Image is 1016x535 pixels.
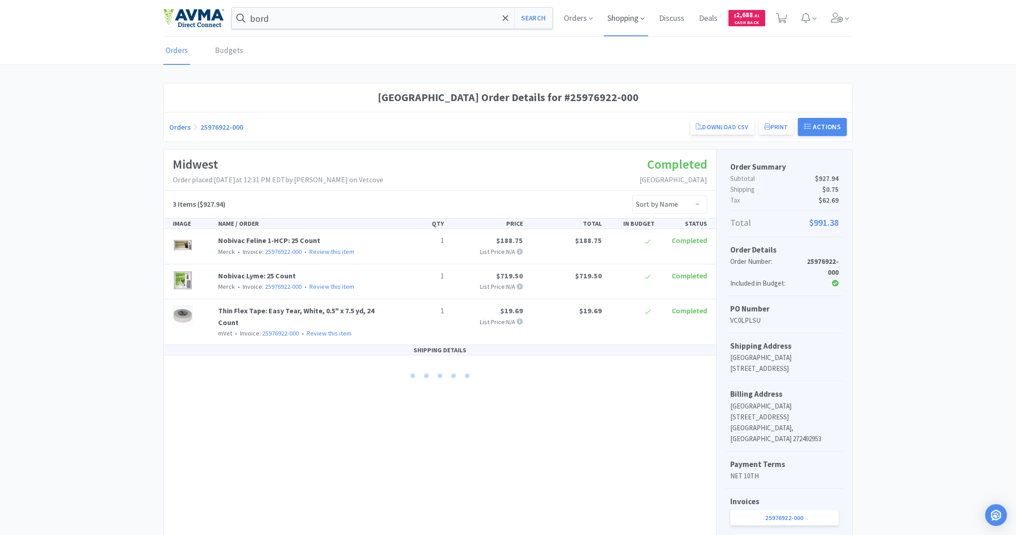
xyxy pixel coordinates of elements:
h5: Order Details [730,244,839,256]
span: Completed [672,236,707,245]
span: $927.94 [815,173,839,184]
strong: 25976922-000 [807,257,839,277]
p: 1 [399,235,444,247]
span: • [236,282,241,291]
span: 3 Items [173,199,196,209]
p: [GEOGRAPHIC_DATA] [730,401,839,412]
p: 1 [399,305,444,317]
p: [GEOGRAPHIC_DATA], [GEOGRAPHIC_DATA] 272492953 [730,423,839,444]
p: [GEOGRAPHIC_DATA] [640,174,707,186]
h5: Payment Terms [730,458,839,471]
p: Order placed: [DATE] at 12:31 PM EDT by [PERSON_NAME] on Vetcove [173,174,383,186]
div: IMAGE [169,219,215,229]
a: Thin Flex Tape: Easy Tear, White, 0.5" x 7.5 yd, 24 Count [218,306,374,327]
div: QTY [395,219,448,229]
span: Merck [218,282,235,291]
span: mVet [218,329,232,337]
a: 25976922-000 [265,248,302,256]
div: NAME / ORDER [215,219,395,229]
a: 25976922-000 [730,510,839,525]
img: 3897284b823d48f7ab7a628ce7bead1f_127692.jpeg [173,270,193,290]
span: $19.69 [579,306,602,315]
h5: Shipping Address [730,340,839,352]
div: Open Intercom Messenger [985,504,1007,526]
div: IN BUDGET [606,219,658,229]
a: Review this item [307,329,352,337]
span: $188.75 [575,236,602,245]
span: Invoice: [235,248,302,256]
div: STATUS [658,219,711,229]
a: Deals [695,15,721,23]
a: Review this item [309,248,354,256]
img: 2600f368dbd743f3aa44806cc3fbbfa0_398331.jpeg [173,305,193,325]
a: 25976922-000 [265,282,302,291]
a: Nobivac Lyme: 25 Count [218,271,296,280]
span: $19.69 [500,306,523,315]
span: Invoice: [235,282,302,291]
span: $62.69 [819,195,839,206]
p: Subtotal [730,173,839,184]
span: Invoice: [232,329,299,337]
button: Actions [798,118,847,136]
h5: ($927.94) [173,199,225,210]
div: Order Number: [730,256,802,278]
div: TOTAL [527,219,606,229]
span: $719.50 [575,271,602,280]
span: Completed [672,271,707,280]
p: NET 10TH [730,471,839,481]
span: 2,688 [734,10,760,19]
div: Included in Budget: [730,278,802,289]
h5: PO Number [730,303,839,315]
a: 25976922-000 [200,122,243,131]
div: SHIPPING DETAILS [164,345,716,355]
h1: Midwest [173,154,383,175]
h5: Billing Address [730,388,839,400]
span: $991.38 [809,215,839,230]
img: 86cc4cb6db5e46cf84aff1ed15fcb34d_127842.jpeg [173,235,193,255]
h5: Invoices [730,496,839,508]
p: [STREET_ADDRESS] [730,412,839,423]
img: e4e33dab9f054f5782a47901c742baa9_102.png [163,9,224,28]
button: Search [514,8,552,29]
p: VC0LPLSU [730,315,839,326]
a: $2,688.81Cash Back [728,6,765,30]
div: PRICE [448,219,527,229]
p: Tax [730,195,839,206]
a: Discuss [655,15,688,23]
p: Total [730,215,839,230]
button: Print [759,119,794,135]
span: $0.75 [822,184,839,195]
a: Orders [163,37,190,65]
input: Search by item, sku, manufacturer, ingredient, size... [232,8,552,29]
a: Orders [169,122,190,131]
p: Shipping [730,184,839,195]
span: Completed [672,306,707,315]
h1: [GEOGRAPHIC_DATA] Order Details for #25976922-000 [169,89,847,106]
span: • [300,329,305,337]
span: . 81 [753,13,760,19]
p: List Price: N/A [451,282,523,292]
span: • [236,248,241,256]
p: [GEOGRAPHIC_DATA] [STREET_ADDRESS] [730,352,839,374]
h5: Order Summary [730,161,839,173]
p: 1 [399,270,444,282]
p: List Price: N/A [451,247,523,257]
a: Nobivac Feline 1-HCP: 25 Count [218,236,320,245]
span: Cash Back [734,20,760,26]
p: List Price: N/A [451,317,523,327]
a: Download CSV [690,119,754,135]
span: • [303,282,308,291]
span: Completed [647,156,707,172]
span: Merck [218,248,235,256]
span: $188.75 [496,236,523,245]
span: $ [734,13,736,19]
span: • [303,248,308,256]
span: $719.50 [496,271,523,280]
a: Review this item [309,282,354,291]
a: 25976922-000 [262,329,299,337]
a: Budgets [213,37,245,65]
span: • [234,329,239,337]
